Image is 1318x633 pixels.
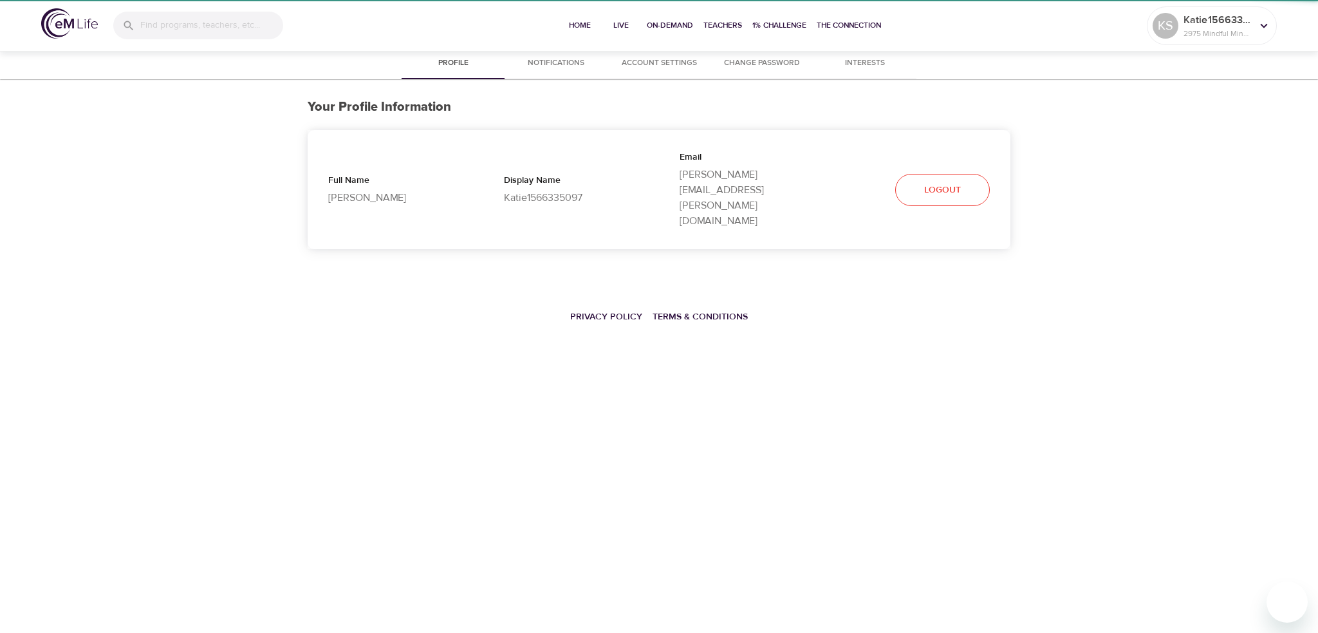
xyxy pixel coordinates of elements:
[564,19,595,32] span: Home
[1183,28,1252,39] p: 2975 Mindful Minutes
[140,12,283,39] input: Find programs, teachers, etc...
[821,57,909,70] span: Interests
[606,19,636,32] span: Live
[504,190,638,205] p: Katie1566335097
[680,151,814,167] p: Email
[308,302,1010,330] nav: breadcrumb
[924,182,961,198] span: Logout
[328,174,463,190] p: Full Name
[817,19,881,32] span: The Connection
[680,167,814,229] p: [PERSON_NAME][EMAIL_ADDRESS][PERSON_NAME][DOMAIN_NAME]
[570,311,642,323] a: Privacy Policy
[703,19,742,32] span: Teachers
[409,57,497,70] span: Profile
[752,19,806,32] span: 1% Challenge
[41,8,98,39] img: logo
[1153,13,1178,39] div: KS
[1183,12,1252,28] p: Katie1566335097
[718,57,806,70] span: Change Password
[895,174,990,207] button: Logout
[653,311,748,323] a: Terms & Conditions
[1267,581,1308,623] iframe: Button to launch messaging window
[512,57,600,70] span: Notifications
[328,190,463,205] p: [PERSON_NAME]
[308,100,1010,115] h3: Your Profile Information
[647,19,693,32] span: On-Demand
[504,174,638,190] p: Display Name
[615,57,703,70] span: Account Settings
